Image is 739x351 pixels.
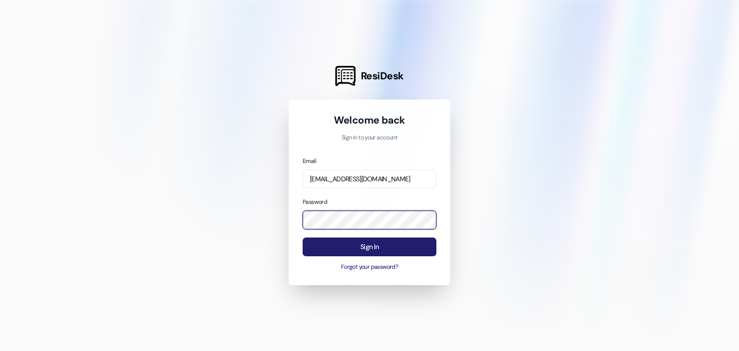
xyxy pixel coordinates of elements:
[303,113,436,127] h1: Welcome back
[335,66,356,86] img: ResiDesk Logo
[303,198,327,206] label: Password
[303,238,436,256] button: Sign In
[303,157,316,165] label: Email
[361,69,404,83] span: ResiDesk
[303,263,436,272] button: Forgot your password?
[303,170,436,188] input: name@example.com
[303,134,436,142] p: Sign in to your account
